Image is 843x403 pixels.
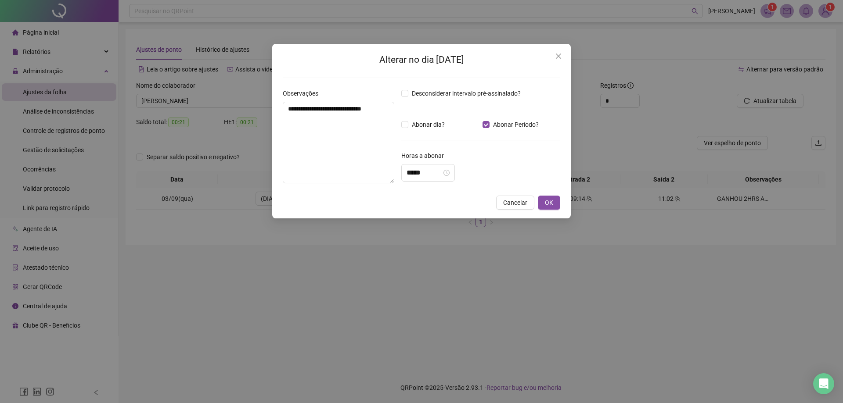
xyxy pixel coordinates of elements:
[490,120,542,129] span: Abonar Período?
[401,151,450,160] label: Horas a abonar
[408,89,524,98] span: Desconsiderar intervalo pré-assinalado?
[538,196,560,210] button: OK
[545,198,553,207] span: OK
[496,196,534,210] button: Cancelar
[283,53,560,67] h2: Alterar no dia [DATE]
[813,373,834,394] div: Open Intercom Messenger
[551,49,566,63] button: Close
[408,120,448,129] span: Abonar dia?
[555,53,562,60] span: close
[503,198,527,207] span: Cancelar
[283,89,324,98] label: Observações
